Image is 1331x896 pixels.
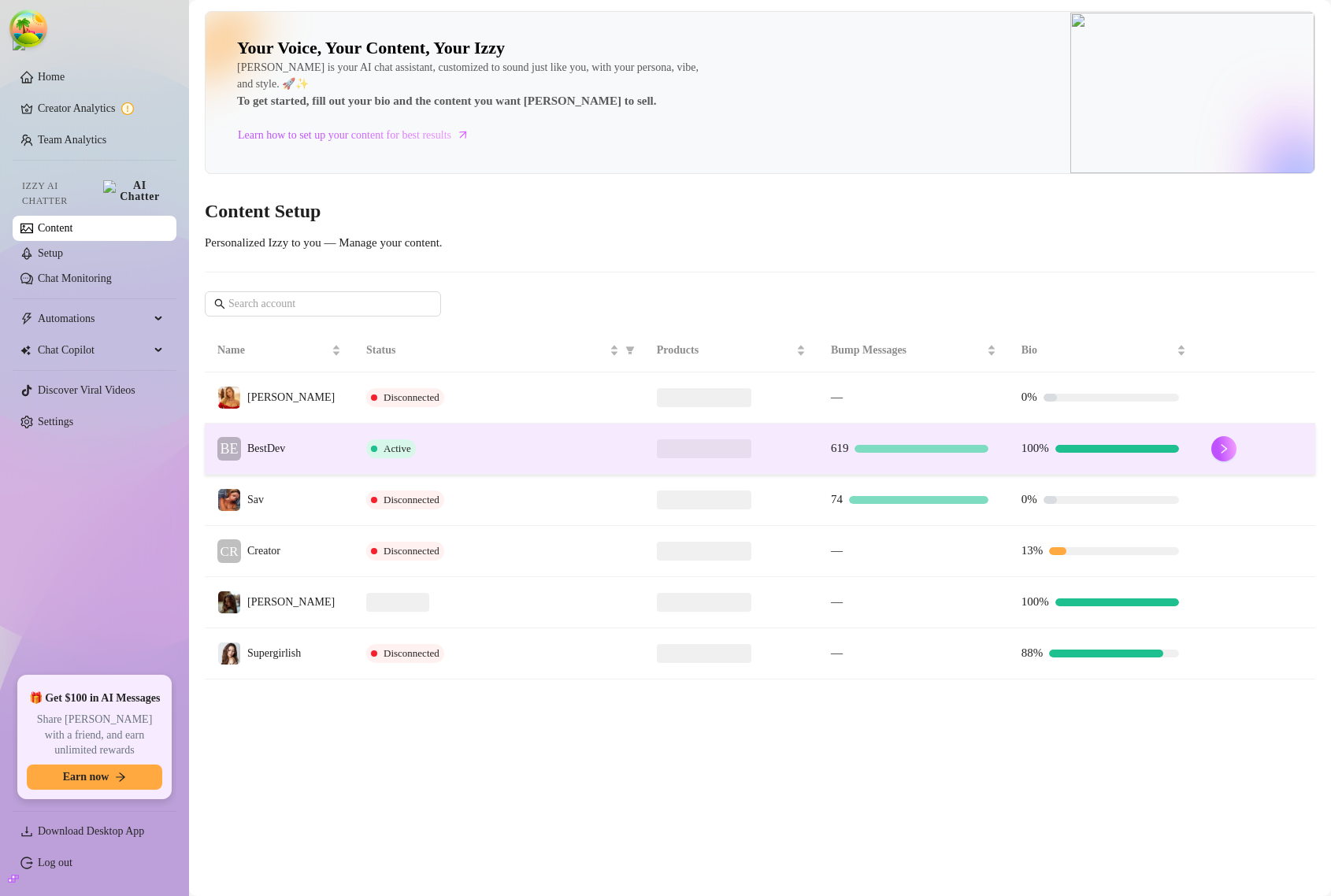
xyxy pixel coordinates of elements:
[63,771,109,783] span: Earn now
[622,339,638,362] span: filter
[354,329,644,372] th: Status
[831,493,843,505] span: 74
[247,545,280,557] span: Creator
[218,489,240,511] img: Sav
[20,825,33,838] span: download
[1021,646,1044,659] span: 88%
[1021,595,1049,608] span: 100%
[38,96,164,121] a: Creator Analytics exclamation-circle
[1009,329,1199,372] th: Bio
[38,857,72,868] a: Log out
[384,494,439,505] span: Disconnected
[657,342,793,359] span: Products
[247,647,301,659] span: Supergirlish
[38,71,65,83] a: Home
[38,306,150,331] span: Automations
[384,647,439,659] span: Disconnected
[1211,436,1236,461] button: right
[384,545,439,557] span: Disconnected
[218,387,240,409] img: Mikayla
[1021,391,1037,403] span: 0%
[228,295,419,313] input: Search account
[247,391,335,403] span: [PERSON_NAME]
[29,691,161,706] span: 🎁 Get $100 in AI Messages
[1021,493,1037,505] span: 0%
[218,642,240,665] img: Supergirlish
[644,329,818,372] th: Products
[220,438,238,460] span: BE
[831,442,849,454] span: 619
[237,37,505,59] h2: Your Voice, Your Content, Your Izzy
[1218,443,1229,454] span: right
[247,494,264,505] span: Sav
[205,199,1315,224] h3: Content Setup
[115,772,126,783] span: arrow-right
[22,179,97,209] span: Izzy AI Chatter
[13,13,44,44] button: Open Tanstack query devtools
[237,94,657,107] strong: To get started, fill out your bio and the content you want [PERSON_NAME] to sell.
[1021,544,1044,557] span: 13%
[205,329,354,372] th: Name
[214,298,225,309] span: search
[831,595,843,608] span: —
[1021,342,1174,359] span: Bio
[217,342,328,359] span: Name
[625,346,635,355] span: filter
[831,646,843,659] span: —
[247,442,285,454] span: BestDev
[38,134,106,146] a: Team Analytics
[38,825,144,837] span: Download Desktop App
[38,416,73,428] a: Settings
[237,123,481,148] a: Learn how to set up your content for best results
[20,313,33,325] span: thunderbolt
[831,544,843,557] span: —
[20,345,31,356] img: Chat Copilot
[205,236,443,249] span: Personalized Izzy to you — Manage your content.
[38,272,112,284] a: Chat Monitoring
[384,442,411,454] span: Active
[237,59,710,111] div: [PERSON_NAME] is your AI chat assistant, customized to sound just like you, with your persona, vi...
[455,127,471,143] span: arrow-right
[8,873,19,884] span: build
[221,540,239,561] span: CR
[238,127,451,144] span: Learn how to set up your content for best results
[38,247,63,259] a: Setup
[818,329,1009,372] th: Bump Messages
[38,338,150,363] span: Chat Copilot
[218,591,240,613] img: Ivan
[103,180,164,202] img: AI Chatter
[247,596,335,608] span: [PERSON_NAME]
[366,342,606,359] span: Status
[27,765,162,790] button: Earn nowarrow-right
[38,384,135,396] a: Discover Viral Videos
[384,391,439,403] span: Disconnected
[27,712,162,758] span: Share [PERSON_NAME] with a friend, and earn unlimited rewards
[831,342,984,359] span: Bump Messages
[1021,442,1049,454] span: 100%
[1070,13,1314,173] img: ai-chatter-content-library.png
[831,391,843,403] span: —
[38,222,72,234] a: Content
